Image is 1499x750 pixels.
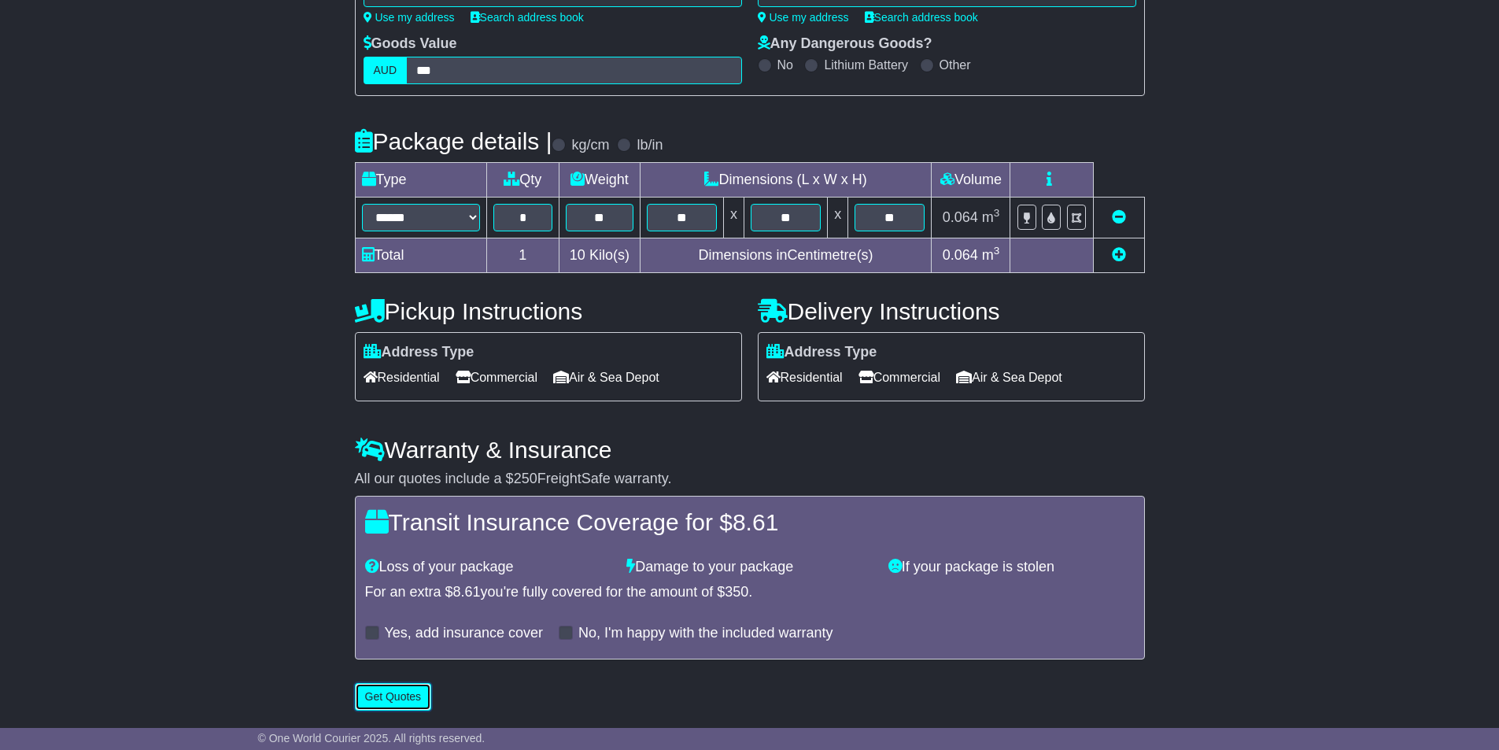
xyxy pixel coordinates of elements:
h4: Transit Insurance Coverage for $ [365,509,1135,535]
a: Search address book [471,11,584,24]
td: Type [355,163,486,198]
label: Address Type [364,344,474,361]
td: Volume [932,163,1010,198]
td: x [723,198,744,238]
span: 8.61 [453,584,481,600]
sup: 3 [994,245,1000,257]
div: For an extra $ you're fully covered for the amount of $ . [365,584,1135,601]
td: Qty [486,163,559,198]
a: Remove this item [1112,209,1126,225]
span: Air & Sea Depot [956,365,1062,390]
label: No, I'm happy with the included warranty [578,625,833,642]
h4: Pickup Instructions [355,298,742,324]
span: © One World Courier 2025. All rights reserved. [258,732,486,744]
td: x [828,198,848,238]
h4: Delivery Instructions [758,298,1145,324]
label: kg/cm [571,137,609,154]
h4: Warranty & Insurance [355,437,1145,463]
span: Residential [364,365,440,390]
div: If your package is stolen [881,559,1143,576]
div: Loss of your package [357,559,619,576]
span: m [982,247,1000,263]
a: Use my address [364,11,455,24]
a: Use my address [758,11,849,24]
td: Dimensions in Centimetre(s) [640,238,932,273]
span: 10 [570,247,585,263]
label: Other [940,57,971,72]
td: Weight [559,163,641,198]
span: 8.61 [733,509,778,535]
span: Residential [766,365,843,390]
label: No [777,57,793,72]
span: 250 [514,471,537,486]
label: Address Type [766,344,877,361]
a: Search address book [865,11,978,24]
label: Any Dangerous Goods? [758,35,932,53]
label: Yes, add insurance cover [385,625,543,642]
a: Add new item [1112,247,1126,263]
span: 0.064 [943,247,978,263]
sup: 3 [994,207,1000,219]
td: Kilo(s) [559,238,641,273]
label: Lithium Battery [824,57,908,72]
td: Total [355,238,486,273]
span: m [982,209,1000,225]
h4: Package details | [355,128,552,154]
span: 0.064 [943,209,978,225]
td: 1 [486,238,559,273]
label: Goods Value [364,35,457,53]
span: Air & Sea Depot [553,365,659,390]
div: All our quotes include a $ FreightSafe warranty. [355,471,1145,488]
span: 350 [725,584,748,600]
span: Commercial [858,365,940,390]
label: AUD [364,57,408,84]
button: Get Quotes [355,683,432,711]
td: Dimensions (L x W x H) [640,163,932,198]
label: lb/in [637,137,663,154]
span: Commercial [456,365,537,390]
div: Damage to your package [618,559,881,576]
